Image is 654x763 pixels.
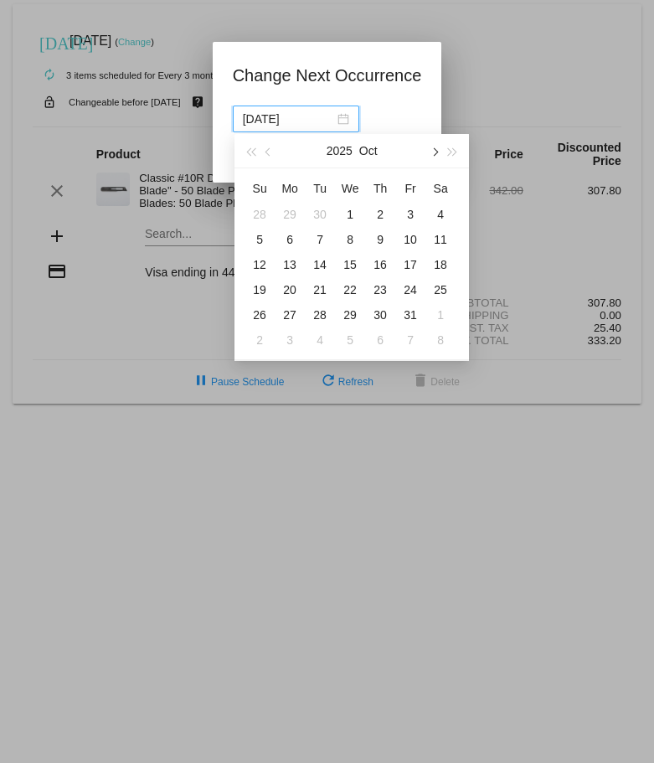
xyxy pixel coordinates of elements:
[275,252,305,277] td: 10/13/2025
[425,202,456,227] td: 10/4/2025
[335,327,365,353] td: 11/5/2025
[395,327,425,353] td: 11/7/2025
[370,305,390,325] div: 30
[400,305,420,325] div: 31
[245,175,275,202] th: Sun
[245,227,275,252] td: 10/5/2025
[430,255,451,275] div: 18
[245,302,275,327] td: 10/26/2025
[425,327,456,353] td: 11/8/2025
[425,134,443,168] button: Next month (PageDown)
[370,280,390,300] div: 23
[275,175,305,202] th: Mon
[327,134,353,168] button: 2025
[430,204,451,224] div: 4
[340,280,360,300] div: 22
[359,134,378,168] button: Oct
[305,302,335,327] td: 10/28/2025
[365,252,395,277] td: 10/16/2025
[335,202,365,227] td: 10/1/2025
[444,134,462,168] button: Next year (Control + right)
[430,280,451,300] div: 25
[280,330,300,350] div: 3
[280,229,300,250] div: 6
[365,302,395,327] td: 10/30/2025
[425,175,456,202] th: Sat
[425,302,456,327] td: 11/1/2025
[430,229,451,250] div: 11
[400,330,420,350] div: 7
[245,202,275,227] td: 9/28/2025
[335,175,365,202] th: Wed
[310,305,330,325] div: 28
[305,327,335,353] td: 11/4/2025
[430,330,451,350] div: 8
[365,202,395,227] td: 10/2/2025
[400,280,420,300] div: 24
[280,255,300,275] div: 13
[250,330,270,350] div: 2
[400,204,420,224] div: 3
[400,255,420,275] div: 17
[305,277,335,302] td: 10/21/2025
[245,327,275,353] td: 11/2/2025
[305,202,335,227] td: 9/30/2025
[335,252,365,277] td: 10/15/2025
[400,229,420,250] div: 10
[310,255,330,275] div: 14
[370,204,390,224] div: 2
[425,227,456,252] td: 10/11/2025
[275,202,305,227] td: 9/29/2025
[335,277,365,302] td: 10/22/2025
[395,277,425,302] td: 10/24/2025
[395,302,425,327] td: 10/31/2025
[250,305,270,325] div: 26
[310,330,330,350] div: 4
[233,62,422,89] h1: Change Next Occurrence
[370,255,390,275] div: 16
[370,330,390,350] div: 6
[395,252,425,277] td: 10/17/2025
[370,229,390,250] div: 9
[250,280,270,300] div: 19
[340,204,360,224] div: 1
[233,142,306,173] button: Update
[425,277,456,302] td: 10/25/2025
[280,280,300,300] div: 20
[305,227,335,252] td: 10/7/2025
[275,227,305,252] td: 10/6/2025
[280,305,300,325] div: 27
[340,330,360,350] div: 5
[250,204,270,224] div: 28
[365,277,395,302] td: 10/23/2025
[335,302,365,327] td: 10/29/2025
[395,227,425,252] td: 10/10/2025
[395,202,425,227] td: 10/3/2025
[260,134,279,168] button: Previous month (PageUp)
[305,175,335,202] th: Tue
[280,204,300,224] div: 29
[241,134,260,168] button: Last year (Control + left)
[250,229,270,250] div: 5
[365,227,395,252] td: 10/9/2025
[335,227,365,252] td: 10/8/2025
[245,277,275,302] td: 10/19/2025
[275,327,305,353] td: 11/3/2025
[310,280,330,300] div: 21
[310,204,330,224] div: 30
[305,252,335,277] td: 10/14/2025
[340,255,360,275] div: 15
[365,327,395,353] td: 11/6/2025
[340,229,360,250] div: 8
[275,277,305,302] td: 10/20/2025
[243,110,334,128] input: Select date
[365,175,395,202] th: Thu
[310,229,330,250] div: 7
[245,252,275,277] td: 10/12/2025
[275,302,305,327] td: 10/27/2025
[340,305,360,325] div: 29
[425,252,456,277] td: 10/18/2025
[430,305,451,325] div: 1
[395,175,425,202] th: Fri
[250,255,270,275] div: 12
